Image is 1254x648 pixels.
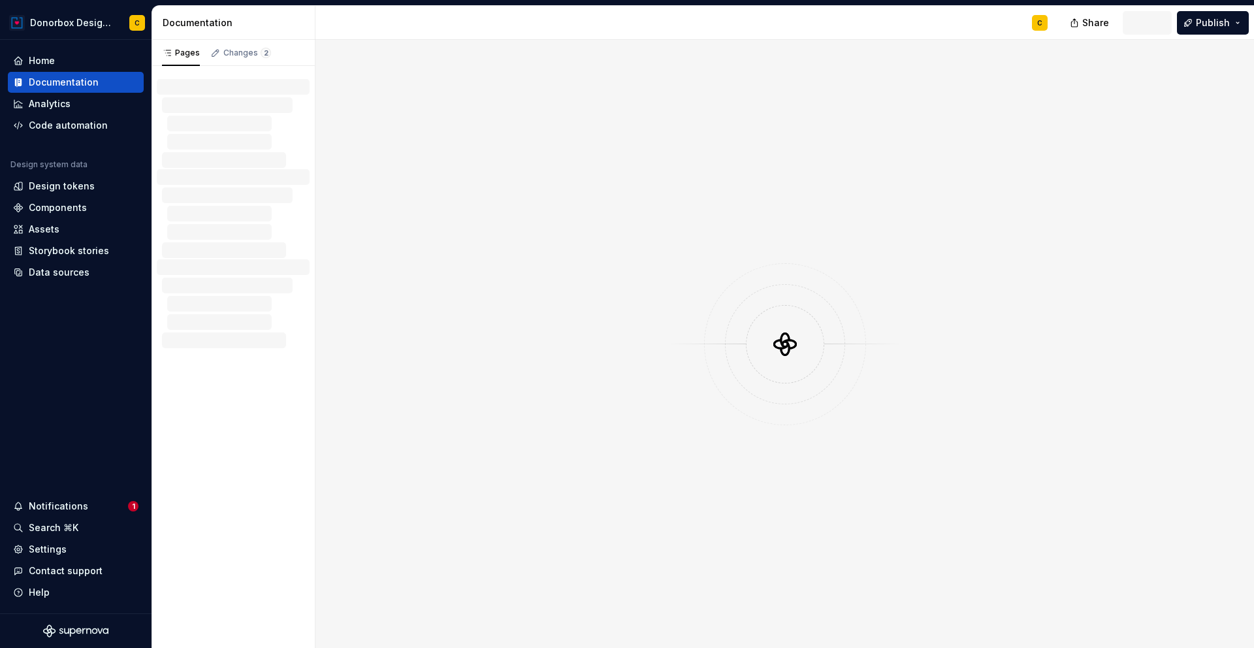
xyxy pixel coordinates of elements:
[9,15,25,31] img: 17077652-375b-4f2c-92b0-528c72b71ea0.png
[29,54,55,67] div: Home
[8,93,144,114] a: Analytics
[29,76,99,89] div: Documentation
[8,176,144,197] a: Design tokens
[223,48,271,58] div: Changes
[29,119,108,132] div: Code automation
[10,159,88,170] div: Design system data
[8,50,144,71] a: Home
[163,16,310,29] div: Documentation
[128,501,138,511] span: 1
[29,521,78,534] div: Search ⌘K
[29,201,87,214] div: Components
[1063,11,1117,35] button: Share
[8,219,144,240] a: Assets
[1082,16,1109,29] span: Share
[29,500,88,513] div: Notifications
[8,262,144,283] a: Data sources
[29,543,67,556] div: Settings
[261,48,271,58] span: 2
[8,240,144,261] a: Storybook stories
[135,18,140,28] div: C
[29,564,103,577] div: Contact support
[8,560,144,581] button: Contact support
[30,16,114,29] div: Donorbox Design System
[162,48,200,58] div: Pages
[8,197,144,218] a: Components
[29,97,71,110] div: Analytics
[29,244,109,257] div: Storybook stories
[29,223,59,236] div: Assets
[1177,11,1249,35] button: Publish
[8,496,144,517] button: Notifications1
[8,539,144,560] a: Settings
[1196,16,1230,29] span: Publish
[8,72,144,93] a: Documentation
[43,624,108,638] svg: Supernova Logo
[8,115,144,136] a: Code automation
[3,8,149,37] button: Donorbox Design SystemC
[29,266,89,279] div: Data sources
[1037,18,1042,28] div: C
[8,517,144,538] button: Search ⌘K
[29,586,50,599] div: Help
[29,180,95,193] div: Design tokens
[8,582,144,603] button: Help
